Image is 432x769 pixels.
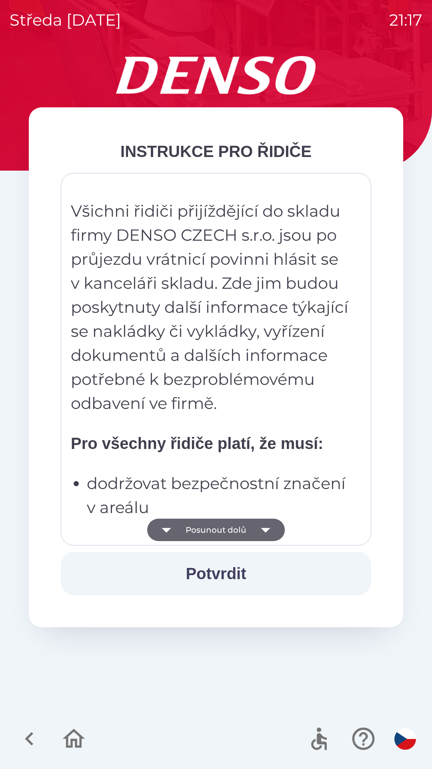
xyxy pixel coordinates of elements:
div: INSTRUKCE PRO ŘIDIČE [61,139,371,163]
img: Logo [29,56,403,95]
button: Posunout dolů [147,519,285,541]
strong: Pro všechny řidiče platí, že musí: [71,435,323,452]
p: dodržovat bezpečnostní značení v areálu [87,471,350,519]
img: cs flag [394,728,416,750]
p: středa [DATE] [10,8,121,32]
p: 21:17 [389,8,422,32]
p: Všichni řidiči přijíždějící do skladu firmy DENSO CZECH s.r.o. jsou po průjezdu vrátnicí povinni ... [71,199,350,415]
button: Potvrdit [61,552,371,595]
